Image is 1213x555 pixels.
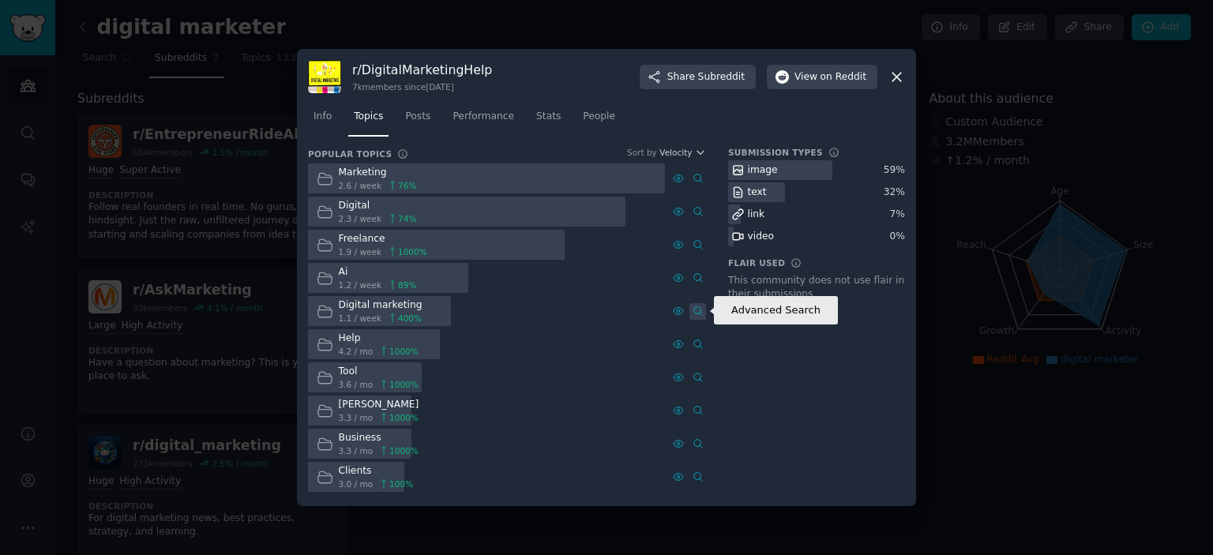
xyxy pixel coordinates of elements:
[698,70,745,84] span: Subreddit
[389,412,419,423] span: 1000 %
[728,257,785,268] h3: Flair Used
[339,199,417,213] div: Digital
[339,445,374,456] span: 3.3 / mo
[308,148,392,159] h3: Popular Topics
[531,104,566,137] a: Stats
[352,62,492,78] h3: r/ DigitalMarketingHelp
[748,208,765,222] div: link
[398,313,422,324] span: 400 %
[339,180,382,191] span: 2.6 / week
[389,478,413,489] span: 100 %
[339,332,419,346] div: Help
[447,104,520,137] a: Performance
[339,398,419,412] div: [PERSON_NAME]
[339,431,419,445] div: Business
[398,279,416,291] span: 89 %
[794,70,866,84] span: View
[667,70,745,84] span: Share
[659,147,706,158] button: Velocity
[339,478,374,489] span: 3.0 / mo
[339,213,382,224] span: 2.3 / week
[767,65,877,90] button: Viewon Reddit
[689,303,706,320] a: Advanced Search
[339,246,382,257] span: 1.9 / week
[405,110,430,124] span: Posts
[308,104,337,137] a: Info
[821,70,866,84] span: on Reddit
[884,163,905,178] div: 59 %
[453,110,514,124] span: Performance
[339,232,427,246] div: Freelance
[627,147,657,158] div: Sort by
[398,246,427,257] span: 1000 %
[339,346,374,357] span: 4.2 / mo
[728,147,823,158] h3: Submission Types
[339,279,382,291] span: 1.2 / week
[339,265,417,279] div: Ai
[398,180,416,191] span: 76 %
[308,60,341,93] img: DigitalMarketingHelp
[748,186,767,200] div: text
[352,81,492,92] div: 7k members since [DATE]
[339,365,419,379] div: Tool
[577,104,621,137] a: People
[748,163,778,178] div: image
[659,147,692,158] span: Velocity
[339,379,374,390] span: 3.6 / mo
[640,65,756,90] button: ShareSubreddit
[339,298,422,313] div: Digital marketing
[339,166,417,180] div: Marketing
[400,104,436,137] a: Posts
[583,110,615,124] span: People
[884,186,905,200] div: 32 %
[354,110,383,124] span: Topics
[389,379,419,390] span: 1000 %
[748,230,774,244] div: video
[339,464,414,478] div: Clients
[728,274,905,302] div: This community does not use flair in their submissions
[389,346,419,357] span: 1000 %
[339,313,382,324] span: 1.1 / week
[389,445,419,456] span: 1000 %
[536,110,561,124] span: Stats
[398,213,416,224] span: 74 %
[339,412,374,423] span: 3.3 / mo
[890,230,905,244] div: 0 %
[890,208,905,222] div: 7 %
[314,110,332,124] span: Info
[348,104,389,137] a: Topics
